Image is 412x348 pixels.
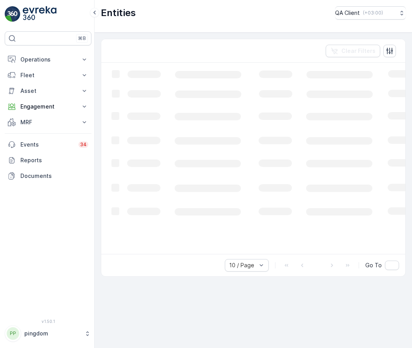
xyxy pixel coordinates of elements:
[5,83,91,99] button: Asset
[335,9,360,17] p: QA Client
[78,35,86,42] p: ⌘B
[23,6,57,22] img: logo_light-DOdMpM7g.png
[80,141,87,148] p: 34
[20,118,76,126] p: MRF
[5,137,91,152] a: Events34
[5,6,20,22] img: logo
[7,327,19,340] div: PP
[24,330,80,337] p: pingdom
[5,99,91,114] button: Engagement
[20,56,76,63] p: Operations
[5,168,91,184] a: Documents
[20,87,76,95] p: Asset
[341,47,376,55] p: Clear Filters
[101,7,136,19] p: Entities
[335,6,406,20] button: QA Client(+03:00)
[365,261,382,269] span: Go To
[5,319,91,324] span: v 1.50.1
[20,141,74,149] p: Events
[5,152,91,168] a: Reports
[20,103,76,111] p: Engagement
[20,156,88,164] p: Reports
[363,10,383,16] p: ( +03:00 )
[5,67,91,83] button: Fleet
[5,325,91,342] button: PPpingdom
[326,45,380,57] button: Clear Filters
[5,114,91,130] button: MRF
[20,71,76,79] p: Fleet
[5,52,91,67] button: Operations
[20,172,88,180] p: Documents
